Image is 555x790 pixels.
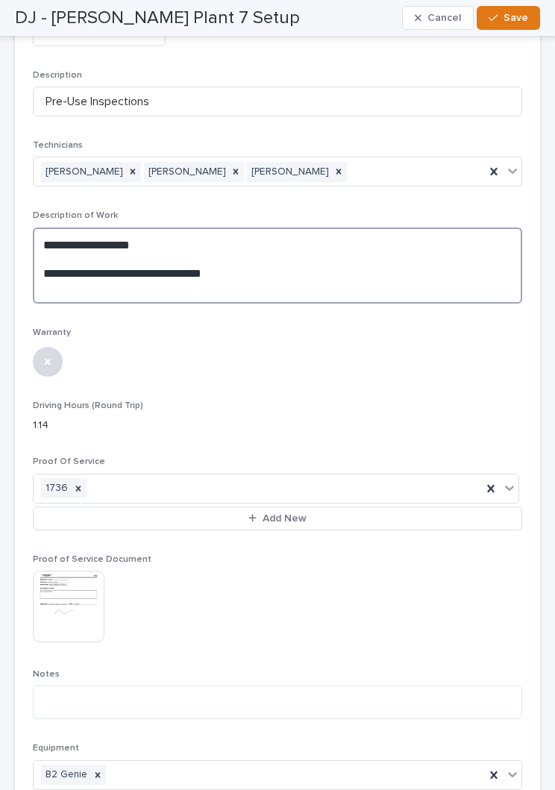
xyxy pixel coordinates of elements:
[41,478,70,498] div: 1736
[41,765,90,785] div: B2 Genie
[33,457,105,466] span: Proof Of Service
[477,6,540,30] button: Save
[33,744,79,753] span: Equipment
[144,162,228,182] div: [PERSON_NAME]
[402,6,474,30] button: Cancel
[33,507,522,530] button: Add New
[263,512,307,525] span: Add New
[247,162,330,182] div: [PERSON_NAME]
[33,71,82,80] span: Description
[504,11,528,25] span: Save
[41,162,125,182] div: [PERSON_NAME]
[33,555,151,564] span: Proof of Service Document
[33,141,83,150] span: Technicians
[33,401,143,410] span: Driving Hours (Round Trip)
[33,328,71,337] span: Warranty
[15,7,300,29] h2: DJ - [PERSON_NAME] Plant 7 Setup
[33,211,118,220] span: Description of Work
[33,418,522,433] p: 1.14
[33,670,60,679] span: Notes
[427,11,461,25] span: Cancel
